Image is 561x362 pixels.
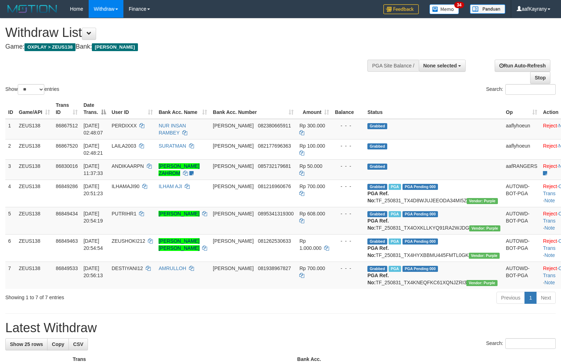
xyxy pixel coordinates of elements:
a: Run Auto-Refresh [495,60,550,72]
div: Showing 1 to 7 of 7 entries [5,291,228,301]
span: 86867512 [56,123,78,128]
a: Note [544,252,555,258]
a: AMRULLOH [159,265,186,271]
b: PGA Ref. No: [367,191,389,203]
th: Date Trans.: activate to sort column descending [80,99,109,119]
span: Copy 081216960676 to clipboard [258,183,291,189]
td: TF_250831_TX4OXKLLKYQ91RA2WJDG [365,207,503,234]
a: [PERSON_NAME] [PERSON_NAME] [159,238,199,251]
td: AUTOWD-BOT-PGA [503,180,540,207]
h1: Withdraw List [5,26,367,40]
a: Reject [543,183,557,189]
div: - - - [335,237,362,245]
a: Note [544,225,555,231]
a: Show 25 rows [5,338,48,350]
label: Show entries [5,84,59,95]
h1: Latest Withdraw [5,321,556,335]
a: Reject [543,238,557,244]
span: Copy 081262530633 to clipboard [258,238,291,244]
td: aaflyhoeun [503,139,540,159]
div: PGA Site Balance / [367,60,418,72]
span: ILHAMAJI90 [112,183,140,189]
div: - - - [335,265,362,272]
span: Grabbed [367,211,387,217]
span: Show 25 rows [10,341,43,347]
td: ZEUS138 [16,180,53,207]
span: Rp 300.000 [299,123,325,128]
div: - - - [335,163,362,170]
span: Vendor URL: https://trx4.1velocity.biz [469,253,500,259]
span: [PERSON_NAME] [213,143,254,149]
a: Reject [543,163,557,169]
span: Grabbed [367,266,387,272]
a: 1 [524,292,537,304]
td: TF_250831_TX4D8WJUJEEODA34MI5Z [365,180,503,207]
span: [DATE] 11:37:33 [83,163,103,176]
span: Vendor URL: https://trx4.1velocity.biz [467,198,498,204]
span: PUTRIHR1 [112,211,137,216]
span: 86867520 [56,143,78,149]
th: Bank Acc. Name: activate to sort column ascending [156,99,210,119]
span: PGA Pending [402,184,438,190]
a: [PERSON_NAME] ZAHROM [159,163,199,176]
b: PGA Ref. No: [367,273,389,285]
img: Feedback.jpg [383,4,419,14]
span: Copy 082177696363 to clipboard [258,143,291,149]
label: Search: [486,338,556,349]
span: Copy 082380665911 to clipboard [258,123,291,128]
label: Search: [486,84,556,95]
span: Marked by aafRornrotha [389,184,401,190]
a: [PERSON_NAME] [159,211,199,216]
th: Trans ID: activate to sort column ascending [53,99,80,119]
td: AUTOWD-BOT-PGA [503,207,540,234]
td: AUTOWD-BOT-PGA [503,234,540,262]
span: ZEUSHOKI212 [112,238,145,244]
td: AUTOWD-BOT-PGA [503,262,540,289]
a: ILHAM AJI [159,183,182,189]
td: aafRANGERS [503,159,540,180]
span: PGA Pending [402,211,438,217]
span: PGA Pending [402,266,438,272]
span: [PERSON_NAME] [213,265,254,271]
td: aaflyhoeun [503,119,540,139]
b: PGA Ref. No: [367,218,389,231]
span: Grabbed [367,143,387,149]
th: ID [5,99,16,119]
span: ANDIKAARPN [112,163,144,169]
span: Copy 081938967827 to clipboard [258,265,291,271]
span: Rp 1.000.000 [299,238,321,251]
a: Note [544,198,555,203]
td: 5 [5,207,16,234]
span: [PERSON_NAME] [92,43,138,51]
span: CSV [73,341,83,347]
a: Reject [543,265,557,271]
th: Status [365,99,503,119]
td: ZEUS138 [16,119,53,139]
img: Button%20Memo.svg [429,4,459,14]
h4: Game: Bank: [5,43,367,50]
span: Grabbed [367,123,387,129]
span: Rp 700.000 [299,183,325,189]
input: Search: [505,84,556,95]
span: Marked by aafRornrotha [389,211,401,217]
span: [DATE] 20:56:13 [83,265,103,278]
div: - - - [335,210,362,217]
td: ZEUS138 [16,159,53,180]
span: DESTIYANI12 [112,265,143,271]
a: Reject [543,123,557,128]
span: 86849434 [56,211,78,216]
span: Marked by aafRornrotha [389,238,401,245]
b: PGA Ref. No: [367,245,389,258]
img: MOTION_logo.png [5,4,59,14]
td: 6 [5,234,16,262]
span: Grabbed [367,238,387,245]
span: Copy 0895341319300 to clipboard [258,211,294,216]
span: Copy 085732179681 to clipboard [258,163,291,169]
span: 34 [454,2,464,8]
td: 4 [5,180,16,207]
div: - - - [335,142,362,149]
div: - - - [335,183,362,190]
span: Vendor URL: https://trx4.1velocity.biz [469,225,500,231]
span: Marked by aafRornrotha [389,266,401,272]
span: PGA Pending [402,238,438,245]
